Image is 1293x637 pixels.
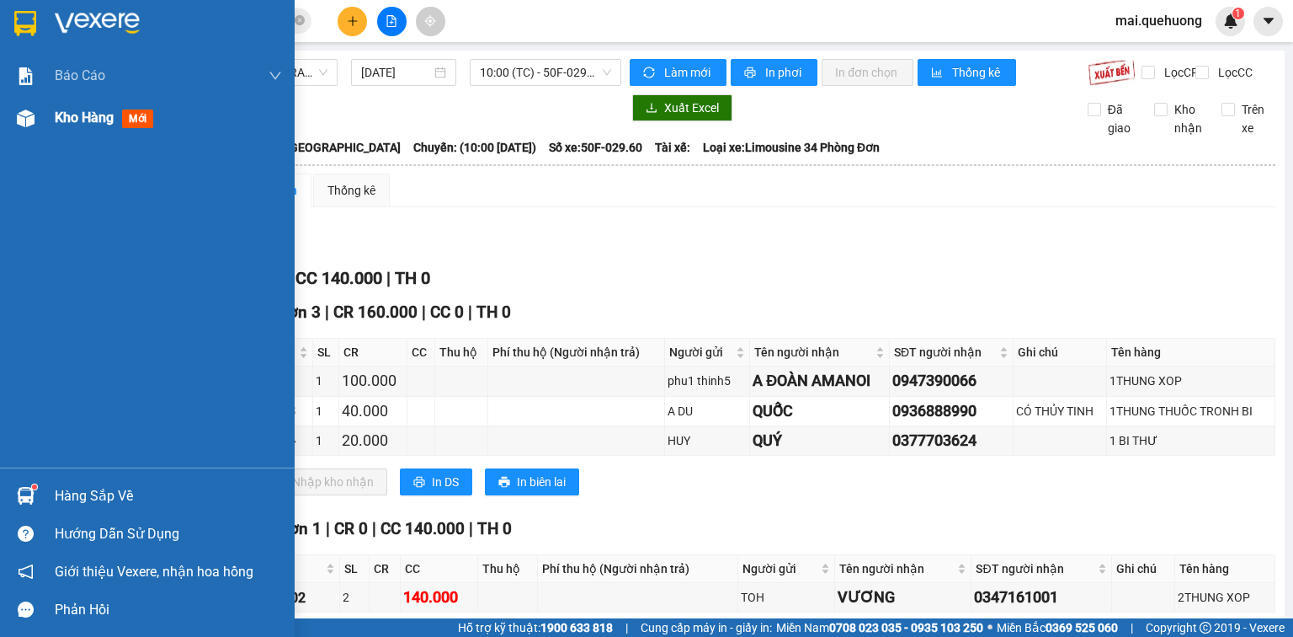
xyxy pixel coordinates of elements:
span: Giới thiệu Vexere, nhận hoa hồng [55,561,253,582]
span: file-add [386,15,397,27]
span: SĐT người nhận [894,343,996,361]
div: 1THUNG XOP [1109,372,1272,390]
span: bar-chart [931,67,945,80]
span: aim [424,15,436,27]
span: | [386,268,391,288]
div: 2 [343,588,366,607]
div: QUÝ [753,429,886,452]
div: 0377703624 [892,429,1010,452]
span: Thống kê [952,63,1003,82]
span: Trên xe [1235,100,1276,137]
strong: 0708 023 035 - 0935 103 250 [829,621,983,634]
span: Người gửi [669,343,733,361]
div: 20.000 [342,429,404,452]
span: CC 0 [430,302,464,322]
div: 1THUNG THUỐC TRONH BI [1109,402,1272,420]
th: Phí thu hộ (Người nhận trả) [488,339,665,367]
div: Thống kê [327,181,375,200]
span: | [422,302,426,322]
div: TOH [741,588,832,607]
img: warehouse-icon [17,487,35,505]
td: 0947390066 [890,367,1014,396]
div: 0947390066 [892,369,1010,393]
div: 0936888990 [892,399,1010,423]
th: SL [340,555,370,583]
img: warehouse-icon [17,110,35,127]
span: Tài xế: [655,138,690,157]
span: Tên người nhận [839,559,954,578]
div: 140.000 [403,586,475,609]
th: CC [407,339,435,367]
span: Xuất Excel [664,99,719,117]
span: | [372,519,376,538]
button: printerIn biên lai [485,468,579,495]
th: CR [339,339,407,367]
td: 0936888990 [890,397,1014,426]
strong: 1900 633 818 [540,621,613,634]
button: aim [416,7,445,36]
th: Tên hàng [1175,555,1275,583]
input: 14/08/2025 [361,63,430,82]
span: sync [643,67,657,80]
div: 1 BI THƯ [1109,431,1272,450]
span: TH 0 [476,302,511,322]
span: Đơn 1 [277,519,322,538]
span: | [468,302,472,322]
span: TH 0 [395,268,430,288]
td: QUỐC [750,397,890,426]
span: CC 140.000 [295,268,382,288]
span: close-circle [295,15,305,25]
span: | [1131,618,1133,637]
div: 40.000 [342,399,404,423]
div: 1 [316,431,335,450]
span: down [269,69,282,83]
span: Hỗ trợ kỹ thuật: [458,618,613,637]
button: syncLàm mới [630,59,726,86]
span: printer [413,476,425,490]
span: | [625,618,628,637]
span: | [326,519,330,538]
div: HUY [668,431,748,450]
th: CR [370,555,401,583]
span: close-circle [295,13,305,29]
span: | [469,519,473,538]
span: TH 0 [477,519,512,538]
img: icon-new-feature [1223,13,1238,29]
span: Cung cấp máy in - giấy in: [641,618,772,637]
button: downloadNhập kho nhận [260,468,387,495]
div: Hàng sắp về [55,484,282,509]
td: QUÝ [750,426,890,456]
div: QUỐC [753,399,886,423]
span: 1 [1235,8,1241,19]
th: Tên hàng [1107,339,1275,367]
span: Đã giao [1101,100,1142,137]
span: Lọc CR [1157,63,1201,82]
button: plus [338,7,367,36]
span: CC 140.000 [380,519,465,538]
span: In phơi [765,63,804,82]
span: Kho nhận [1168,100,1209,137]
span: Kho hàng [55,110,114,126]
div: Hướng dẫn sử dụng [55,522,282,547]
span: message [18,602,34,618]
span: Báo cáo [55,65,105,86]
span: Tên người nhận [754,343,872,361]
th: SL [313,339,338,367]
td: 0377703624 [890,426,1014,456]
th: CC [401,555,478,583]
img: 9k= [1088,59,1136,86]
span: In biên lai [517,473,566,491]
strong: 0369 525 060 [1046,621,1118,634]
button: bar-chartThống kê [918,59,1016,86]
span: printer [744,67,758,80]
div: A ĐOÀN AMANOI [753,369,886,393]
span: Số xe: 50F-029.60 [549,138,642,157]
span: | [325,302,329,322]
div: 1 [316,372,335,390]
td: 0347161001 [971,583,1111,613]
th: Phí thu hộ (Người nhận trả) [538,555,738,583]
span: caret-down [1261,13,1276,29]
th: Ghi chú [1014,339,1108,367]
span: Loại xe: Limousine 34 Phòng Đơn [703,138,880,157]
button: In đơn chọn [822,59,913,86]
